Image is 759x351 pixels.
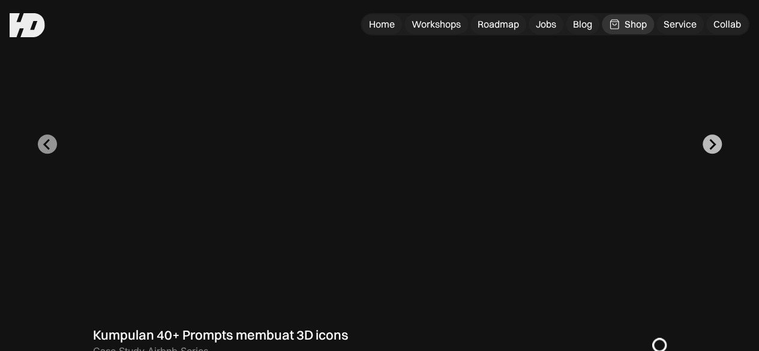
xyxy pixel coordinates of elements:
[404,14,468,34] a: Workshops
[362,14,402,34] a: Home
[713,18,741,31] div: Collab
[573,18,592,31] div: Blog
[478,18,519,31] div: Roadmap
[93,327,349,343] div: Kumpulan 40+ Prompts membuat 3D icons
[38,134,57,154] button: Previous slide
[602,14,654,34] a: Shop
[536,18,556,31] div: Jobs
[703,134,722,154] button: Go to first slide
[529,14,563,34] a: Jobs
[664,18,697,31] div: Service
[470,14,526,34] a: Roadmap
[656,14,704,34] a: Service
[566,14,599,34] a: Blog
[412,18,461,31] div: Workshops
[369,18,395,31] div: Home
[625,18,647,31] div: Shop
[706,14,748,34] a: Collab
